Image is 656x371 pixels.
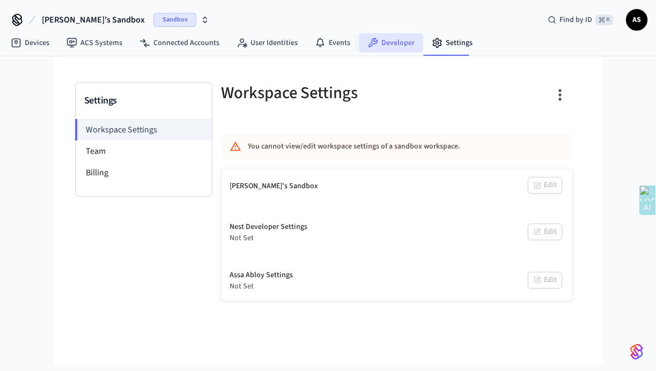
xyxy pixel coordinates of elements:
h3: Settings [84,93,203,108]
img: SeamLogoGradient.69752ec5.svg [630,343,643,360]
div: Not Set [230,233,307,244]
h5: Workspace Settings [221,82,390,104]
li: Billing [76,162,212,183]
a: Devices [2,33,58,53]
div: Nest Developer Settings [230,221,307,233]
div: Not Set [230,281,293,292]
a: User Identities [228,33,306,53]
li: Workspace Settings [75,119,212,140]
button: AS [626,9,647,31]
div: You cannot view/edit workspace settings of a sandbox workspace. [248,137,515,157]
a: Events [306,33,359,53]
div: Find by ID⌘ K [539,10,622,29]
a: Settings [423,33,481,53]
li: Team [76,140,212,162]
a: Developer [359,33,423,53]
a: Connected Accounts [131,33,228,53]
span: AS [627,10,646,29]
div: Assa Abloy Settings [230,270,293,281]
span: [PERSON_NAME]'s Sandbox [42,13,145,26]
span: Sandbox [153,13,196,27]
span: Find by ID [559,14,592,25]
div: [PERSON_NAME]'s Sandbox [230,181,318,192]
a: ACS Systems [58,33,131,53]
span: ⌘ K [595,14,613,25]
